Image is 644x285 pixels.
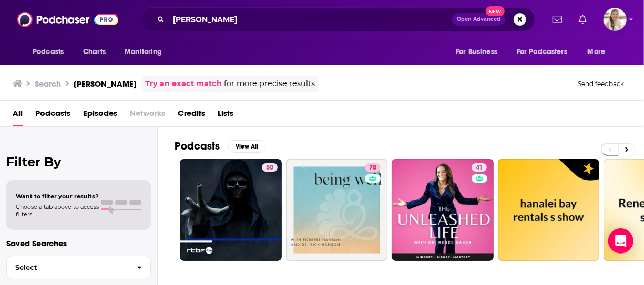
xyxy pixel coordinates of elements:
[365,163,381,172] a: 78
[74,79,137,89] h3: [PERSON_NAME]
[125,45,162,59] span: Monitoring
[472,163,487,172] a: 41
[117,42,176,62] button: open menu
[35,79,61,89] h3: Search
[604,8,627,31] img: User Profile
[510,42,582,62] button: open menu
[604,8,627,31] span: Logged in as acquavie
[224,78,315,90] span: for more precise results
[266,163,273,173] span: 50
[83,45,106,59] span: Charts
[262,163,278,172] a: 50
[13,105,23,126] a: All
[76,42,112,62] a: Charts
[286,159,388,261] a: 78
[580,42,619,62] button: open menu
[83,105,117,126] a: Episodes
[608,228,633,254] div: Open Intercom Messenger
[17,9,118,29] img: Podchaser - Follow, Share and Rate Podcasts
[456,45,497,59] span: For Business
[140,7,535,31] div: Search podcasts, credits, & more...
[228,140,266,153] button: View All
[575,10,591,28] a: Show notifications dropdown
[35,105,70,126] a: Podcasts
[7,264,128,271] span: Select
[6,154,151,170] h2: Filter By
[25,42,77,62] button: open menu
[392,159,494,261] a: 41
[476,163,483,173] span: 41
[218,105,233,126] a: Lists
[548,10,566,28] a: Show notifications dropdown
[452,13,505,26] button: Open AdvancedNew
[448,42,510,62] button: open menu
[604,8,627,31] button: Show profile menu
[457,17,500,22] span: Open Advanced
[145,78,222,90] a: Try an exact match
[33,45,64,59] span: Podcasts
[575,79,627,88] button: Send feedback
[6,238,151,248] p: Saved Searches
[130,105,165,126] span: Networks
[517,45,567,59] span: For Podcasters
[169,11,452,28] input: Search podcasts, credits, & more...
[178,105,205,126] a: Credits
[180,159,282,261] a: 50
[369,163,376,173] span: 78
[16,203,99,218] span: Choose a tab above to access filters.
[16,193,99,200] span: Want to filter your results?
[588,45,606,59] span: More
[6,256,151,279] button: Select
[486,6,505,16] span: New
[175,140,220,153] h2: Podcasts
[175,140,266,153] a: PodcastsView All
